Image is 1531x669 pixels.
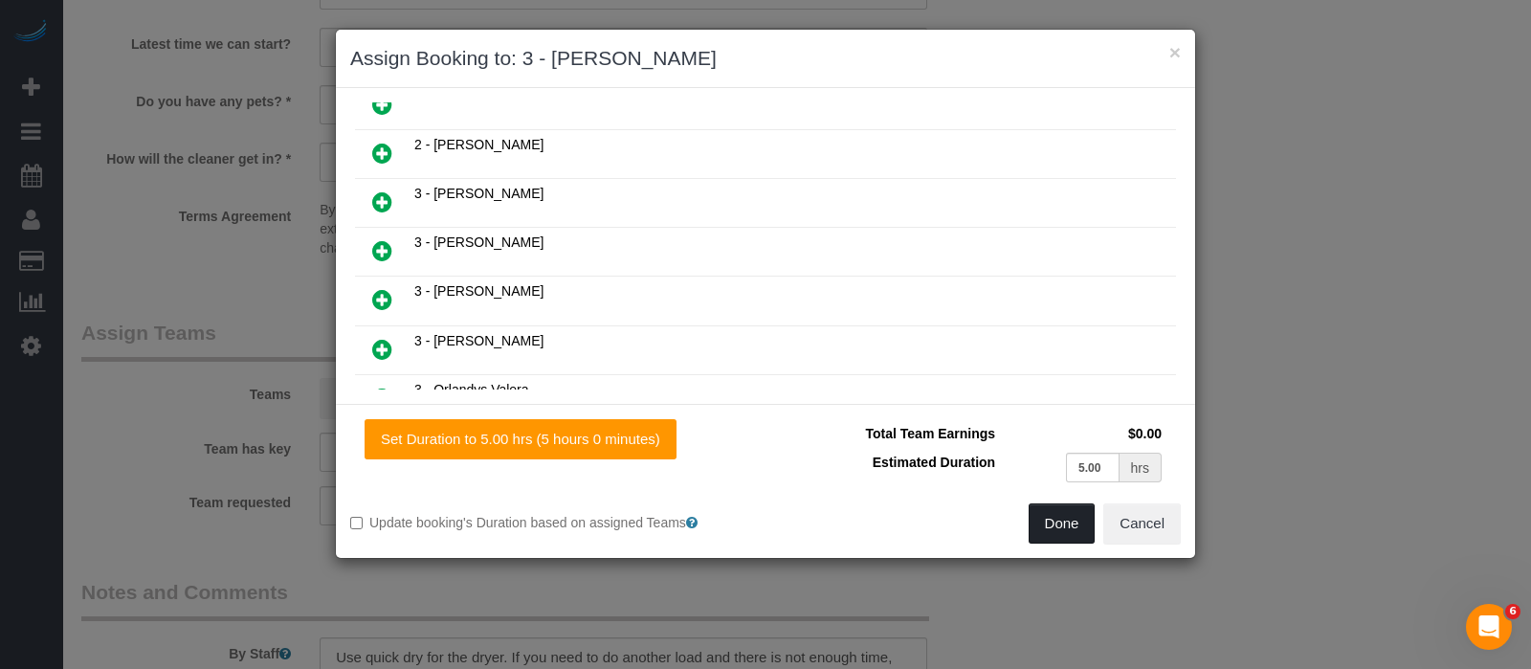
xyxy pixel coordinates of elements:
[414,137,544,152] span: 2 - [PERSON_NAME]
[365,419,677,459] button: Set Duration to 5.00 hrs (5 hours 0 minutes)
[414,283,544,299] span: 3 - [PERSON_NAME]
[414,186,544,201] span: 3 - [PERSON_NAME]
[414,333,544,348] span: 3 - [PERSON_NAME]
[414,382,529,397] span: 3 - Orlandys Valera
[780,419,1000,448] td: Total Team Earnings
[350,513,751,532] label: Update booking's Duration based on assigned Teams
[1169,42,1181,62] button: ×
[1029,503,1096,544] button: Done
[1000,419,1166,448] td: $0.00
[414,234,544,250] span: 3 - [PERSON_NAME]
[350,517,363,529] input: Update booking's Duration based on assigned Teams
[414,88,529,103] span: 2 - Genesis Oviedo
[873,455,995,470] span: Estimated Duration
[1120,453,1162,482] div: hrs
[1466,604,1512,650] iframe: Intercom live chat
[350,44,1181,73] h3: Assign Booking to: 3 - [PERSON_NAME]
[1505,604,1520,619] span: 6
[1103,503,1181,544] button: Cancel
